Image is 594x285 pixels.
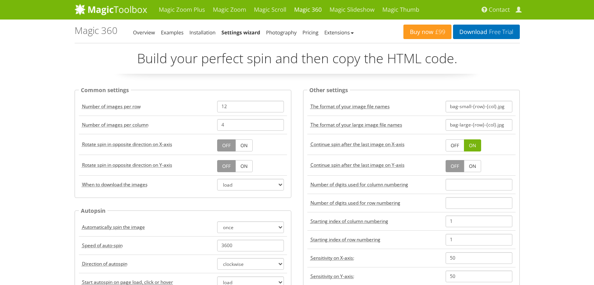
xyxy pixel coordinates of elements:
[310,199,400,206] acronym: row-increment
[75,25,118,36] h1: Magic 360
[310,103,390,110] acronym: filename
[235,139,253,151] a: ON
[310,121,402,128] acronym: large-filename
[433,29,446,35] span: £99
[133,29,155,36] a: Overview
[487,29,513,35] span: Free Trial
[310,141,405,148] acronym: loop-column
[82,103,141,110] acronym: columns
[82,162,172,168] acronym: reverse-row
[403,25,451,39] a: Buy now£99
[217,139,236,151] a: OFF
[79,85,131,94] legend: Common settings
[82,141,172,148] acronym: reverse-column
[324,29,353,36] a: Extensions
[464,160,481,172] a: ON
[310,162,405,168] acronym: loop-row
[302,29,318,36] a: Pricing
[161,29,184,36] a: Examples
[189,29,216,36] a: Installation
[453,25,519,39] a: DownloadFree Trial
[310,236,380,243] acronym: row-increment
[75,4,147,15] img: MagicToolbox.com - Image tools for your website
[75,49,520,74] p: Build your perfect spin and then copy the HTML code.
[307,85,350,94] legend: Other settings
[310,255,354,261] acronym: speed
[310,273,354,280] acronym: speed
[217,160,236,172] a: OFF
[310,181,408,188] acronym: column-increment
[446,160,464,172] a: OFF
[266,29,296,36] a: Photography
[221,29,260,36] a: Settings wizard
[310,218,388,224] acronym: column-increment
[82,224,145,230] acronym: autospin
[446,139,464,151] a: OFF
[79,206,107,215] legend: Autopsin
[82,260,127,267] acronym: autospin-direction
[82,121,148,128] acronym: rows
[464,139,481,151] a: ON
[82,242,123,249] acronym: autospin-speed
[82,181,148,188] acronym: initialize-on
[489,6,510,14] span: Contact
[235,160,253,172] a: ON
